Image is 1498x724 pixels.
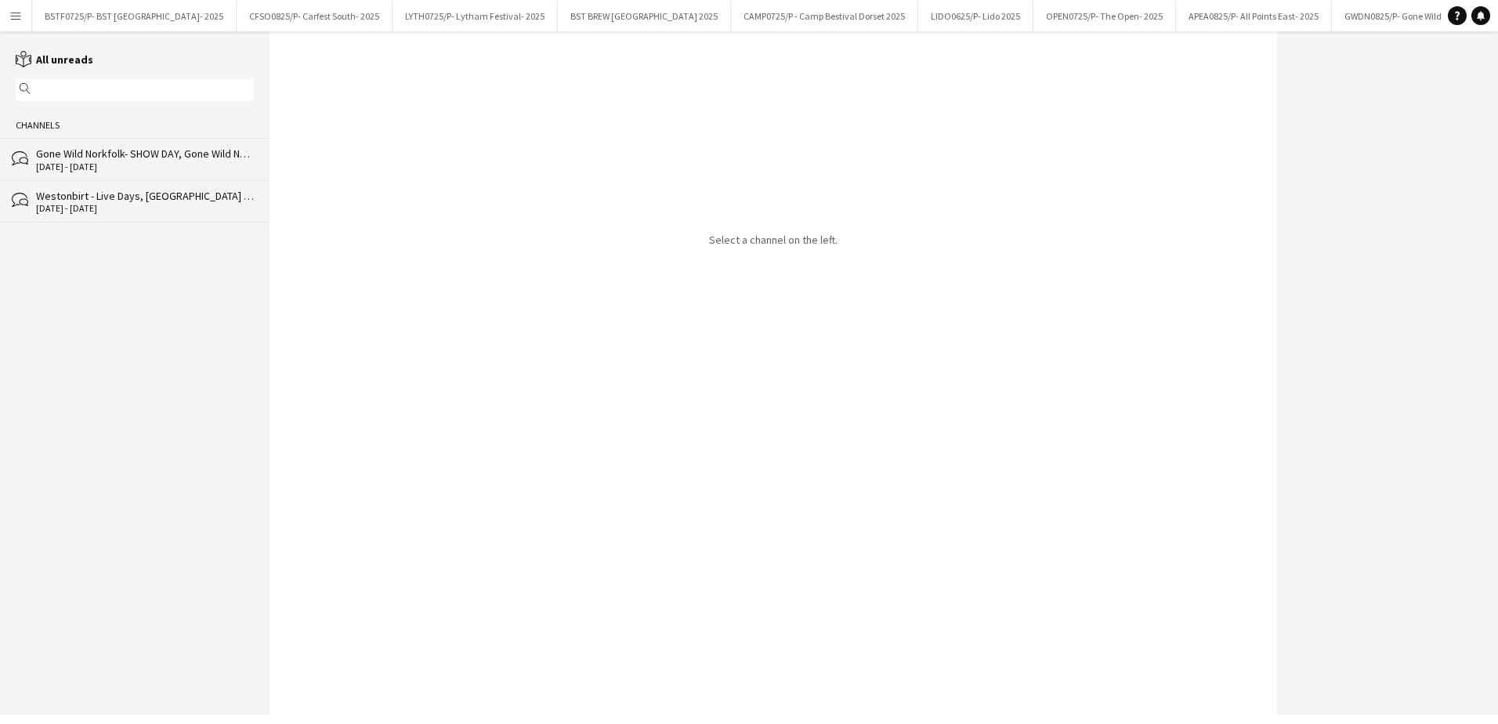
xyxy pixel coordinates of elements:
a: All unreads [16,52,93,67]
button: LIDO0625/P- Lido 2025 [918,1,1033,31]
button: OPEN0725/P- The Open- 2025 [1033,1,1176,31]
button: CAMP0725/P - Camp Bestival Dorset 2025 [731,1,918,31]
button: CFSO0825/P- Carfest South- 2025 [237,1,393,31]
div: Westonbirt - Live Days, [GEOGRAPHIC_DATA] - Tech Live Days, [GEOGRAPHIC_DATA] - Bar Manager [36,189,254,203]
button: BST BREW [GEOGRAPHIC_DATA] 2025 [558,1,731,31]
div: [DATE] - [DATE] [36,203,254,214]
div: Gone Wild Norkfolk- SHOW DAY, Gone Wild Norkfolk- BUILD, Gone Wild Norfolk- STOCK SHOW DAY, Gone ... [36,147,254,161]
button: LYTH0725/P- Lytham Festival- 2025 [393,1,558,31]
div: [DATE] - [DATE] [36,161,254,172]
button: BSTF0725/P- BST [GEOGRAPHIC_DATA]- 2025 [32,1,237,31]
p: Select a channel on the left. [709,233,838,247]
button: APEA0825/P- All Points East- 2025 [1176,1,1332,31]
